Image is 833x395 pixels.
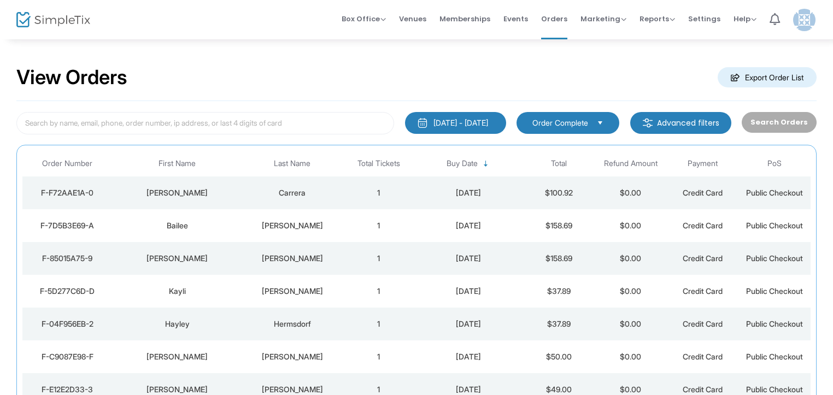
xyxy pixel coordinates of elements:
td: $0.00 [595,275,667,308]
img: monthly [417,117,428,128]
span: Public Checkout [746,253,803,263]
span: Public Checkout [746,385,803,394]
div: Bailee [115,220,239,231]
td: 1 [343,242,415,275]
div: Henri [115,384,239,395]
div: F-C9087E98-F [25,351,110,362]
td: $0.00 [595,209,667,242]
div: Bouchard [245,253,340,264]
div: Adam [115,253,239,264]
div: F-85015A75-9 [25,253,110,264]
span: Public Checkout [746,221,803,230]
div: Carrera [245,187,340,198]
span: Credit Card [683,286,723,296]
td: 1 [343,275,415,308]
span: Credit Card [683,352,723,361]
th: Total [523,151,595,176]
td: $158.69 [523,209,595,242]
span: Sortable [482,160,490,168]
span: Orders [541,5,567,33]
div: 10/11/2025 [418,253,520,264]
td: 1 [343,209,415,242]
div: [DATE] - [DATE] [433,117,488,128]
div: 10/6/2025 [418,319,520,329]
span: Credit Card [683,385,723,394]
td: $37.89 [523,275,595,308]
m-button: Advanced filters [630,112,731,134]
span: Public Checkout [746,188,803,197]
span: PoS [767,159,782,168]
span: Marketing [580,14,626,24]
span: Last Name [274,159,310,168]
td: $0.00 [595,242,667,275]
h2: View Orders [16,66,127,90]
span: Credit Card [683,188,723,197]
span: Memberships [439,5,490,33]
span: Credit Card [683,221,723,230]
span: Credit Card [683,319,723,328]
span: First Name [159,159,196,168]
span: Payment [688,159,718,168]
span: Public Checkout [746,352,803,361]
span: Box Office [342,14,386,24]
span: Help [734,14,756,24]
div: F-E12E2D33-3 [25,384,110,395]
div: F-F72AAE1A-0 [25,187,110,198]
div: F-04F956EB-2 [25,319,110,329]
td: $50.00 [523,340,595,373]
div: LILIANA [115,187,239,198]
td: $0.00 [595,308,667,340]
span: Reports [640,14,675,24]
span: Public Checkout [746,286,803,296]
span: Order Number [42,159,92,168]
div: Kayli [115,286,239,297]
div: 10/8/2025 [418,286,520,297]
span: Order Complete [532,117,588,128]
th: Total Tickets [343,151,415,176]
span: Venues [399,5,426,33]
span: Credit Card [683,253,723,263]
td: $158.69 [523,242,595,275]
td: 1 [343,308,415,340]
div: 10/3/2025 [418,351,520,362]
input: Search by name, email, phone, order number, ip address, or last 4 digits of card [16,112,394,134]
span: Buy Date [447,159,478,168]
img: filter [642,117,653,128]
td: $100.92 [523,176,595,209]
m-button: Export Order List [718,67,817,87]
span: Settings [688,5,720,33]
span: Events [503,5,528,33]
div: F-5D277C6D-D [25,286,110,297]
div: 10/3/2025 [418,384,520,395]
button: Select [593,117,608,129]
div: Anthony [115,351,239,362]
div: Hayley [115,319,239,329]
div: Panameno [245,384,340,395]
div: 10/13/2025 [418,187,520,198]
td: 1 [343,340,415,373]
div: F-7D5B3E69-A [25,220,110,231]
div: 10/13/2025 [418,220,520,231]
div: Hermsdorf [245,319,340,329]
div: Facchetti [245,351,340,362]
div: Hoefs [245,286,340,297]
div: McKinnon [245,220,340,231]
button: [DATE] - [DATE] [405,112,506,134]
span: Public Checkout [746,319,803,328]
td: $37.89 [523,308,595,340]
td: $0.00 [595,340,667,373]
td: $0.00 [595,176,667,209]
td: 1 [343,176,415,209]
th: Refund Amount [595,151,667,176]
